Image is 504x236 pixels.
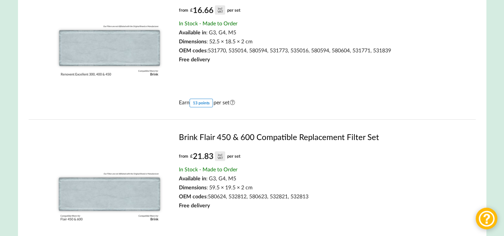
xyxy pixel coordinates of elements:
[179,29,206,35] span: Available in
[227,153,241,159] span: per set
[179,132,455,142] a: Brink Flair 450 & 600 Compatible Replacement Filter Set
[179,20,455,26] div: In Stock - Made to Order
[190,151,193,161] span: £
[179,184,455,190] div: : 59.5 × 19.5 × 2 cm
[208,193,308,199] span: 580624, 532812, 580623, 532821, 532813
[218,156,223,159] div: VAT
[179,175,206,181] span: Available in
[179,193,207,199] span: OEM codes
[190,5,225,15] div: 16.66
[218,153,222,156] div: incl
[190,99,213,107] div: 13 points
[179,47,455,53] div: :
[179,193,455,199] div: :
[179,47,207,53] span: OEM codes
[179,99,237,107] span: Earn per set
[179,175,455,181] div: : G3, G4, M5
[190,151,225,161] div: 21.83
[218,7,222,10] div: incl
[179,38,455,44] div: : 52.5 × 18.5 × 2 cm
[179,202,455,208] div: Free delivery
[179,56,455,62] div: Free delivery
[208,47,391,53] span: 531770, 535014, 580594, 531773, 535016, 580594, 580604, 531771, 531839
[190,5,193,15] span: £
[179,38,207,44] span: Dimensions
[179,29,455,35] div: : G3, G4, M5
[179,7,188,13] span: from
[227,7,241,13] span: per set
[179,184,207,190] span: Dimensions
[179,153,188,159] span: from
[218,10,223,13] div: VAT
[179,166,455,172] div: In Stock - Made to Order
